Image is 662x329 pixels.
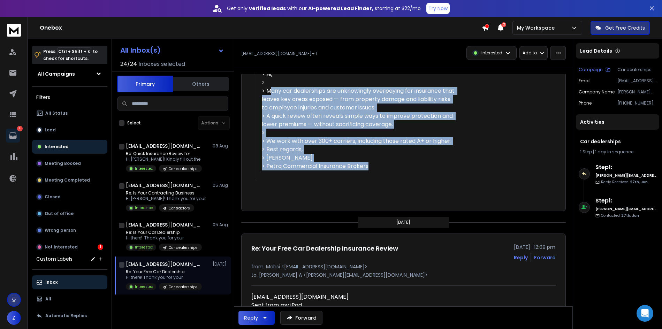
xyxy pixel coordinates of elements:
[617,100,656,106] p: [PHONE_NUMBER]
[32,173,107,187] button: Meeting Completed
[126,151,202,156] p: Re: Quick Insurance Review for
[135,245,153,250] p: Interested
[57,47,91,55] span: Ctrl + Shift + k
[580,149,592,155] span: 1 Step
[595,197,656,205] h6: Step 1 :
[580,138,655,145] h1: Car dealerships
[579,67,603,72] p: Campaign
[251,263,556,270] p: from: Mchsi <[EMAIL_ADDRESS][DOMAIN_NAME]>
[280,311,322,325] button: Forward
[244,314,258,321] div: Reply
[617,89,656,95] p: [PERSON_NAME] Motors
[32,275,107,289] button: Inbox
[249,5,286,12] strong: verified leads
[45,161,81,166] p: Meeting Booked
[6,129,20,143] a: 1
[45,110,68,116] p: All Status
[126,156,202,162] p: Hi [PERSON_NAME]! Kindly fill out the
[579,100,592,106] p: Phone
[126,196,206,201] p: Hi [PERSON_NAME]! Thank you for your
[173,76,229,92] button: Others
[241,51,317,56] p: [EMAIL_ADDRESS][DOMAIN_NAME] + 1
[595,163,656,171] h6: Step 1 :
[38,70,75,77] h1: All Campaigns
[45,296,51,302] p: All
[213,222,228,228] p: 05 Aug
[32,106,107,120] button: All Status
[426,3,450,14] button: Try Now
[120,47,161,54] h1: All Inbox(s)
[501,22,506,27] span: 2
[32,190,107,204] button: Closed
[135,284,153,289] p: Interested
[32,67,107,81] button: All Campaigns
[36,255,73,262] h3: Custom Labels
[135,205,153,211] p: Interested
[45,211,74,216] p: Out of office
[579,89,615,95] p: Company Name
[580,149,655,155] div: |
[576,114,659,130] div: Activities
[213,183,228,188] p: 05 Aug
[115,43,230,57] button: All Inbox(s)
[126,261,203,268] h1: [EMAIL_ADDRESS][DOMAIN_NAME] +1
[7,24,21,37] img: logo
[45,177,90,183] p: Meeting Completed
[32,207,107,221] button: Out of office
[45,280,58,285] p: Inbox
[396,220,410,225] p: [DATE]
[126,190,206,196] p: Re: Is Your Contracting Business
[238,311,275,325] button: Reply
[32,240,107,254] button: Not Interested1
[135,166,153,171] p: Interested
[45,194,61,200] p: Closed
[17,126,23,131] p: 1
[617,67,656,72] p: Car dealerships
[514,254,528,261] button: Reply
[43,48,98,62] p: Press to check for shortcuts.
[32,92,107,102] h3: Filters
[617,78,656,84] p: [EMAIL_ADDRESS][DOMAIN_NAME]
[32,123,107,137] button: Lead
[32,140,107,154] button: Interested
[126,269,202,275] p: Re: Your Free Car Dealership
[120,60,137,68] span: 24 / 24
[169,284,198,290] p: Car dealerships
[595,149,633,155] span: 1 day in sequence
[45,127,56,133] p: Lead
[126,230,202,235] p: Re: Is Your Car Dealership
[308,5,373,12] strong: AI-powered Lead Finder,
[637,305,653,322] div: Open Intercom Messenger
[40,24,482,32] h1: Onebox
[32,309,107,323] button: Automatic Replies
[32,156,107,170] button: Meeting Booked
[169,166,198,171] p: Car dealerships
[98,244,103,250] div: 1
[126,143,203,150] h1: [EMAIL_ADDRESS][DOMAIN_NAME]
[580,47,612,54] p: Lead Details
[254,28,455,179] div: [EMAIL_ADDRESS][DOMAIN_NAME] Sent from my iPad > On [DATE] 10:05 AM, [PERSON_NAME] A wrote: > > ﻿...
[45,244,78,250] p: Not Interested
[169,206,190,211] p: Contractors
[579,78,591,84] p: Email
[630,179,648,185] span: 27th, Jun
[127,120,141,126] label: Select
[126,221,203,228] h1: [EMAIL_ADDRESS][DOMAIN_NAME]
[591,21,650,35] button: Get Free Credits
[213,261,228,267] p: [DATE]
[138,60,185,68] h3: Inboxes selected
[169,245,198,250] p: Car dealerships
[45,313,87,319] p: Automatic Replies
[601,179,648,185] p: Reply Received
[7,311,21,325] button: Z
[251,271,556,278] p: to: [PERSON_NAME] A <[PERSON_NAME][EMAIL_ADDRESS][DOMAIN_NAME]>
[517,24,557,31] p: My Workspace
[32,292,107,306] button: All
[117,76,173,92] button: Primary
[126,235,202,241] p: Hi there! Thank you for your
[126,275,202,280] p: Hi there! Thank you for your
[481,50,502,56] p: Interested
[534,254,556,261] div: Forward
[605,24,645,31] p: Get Free Credits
